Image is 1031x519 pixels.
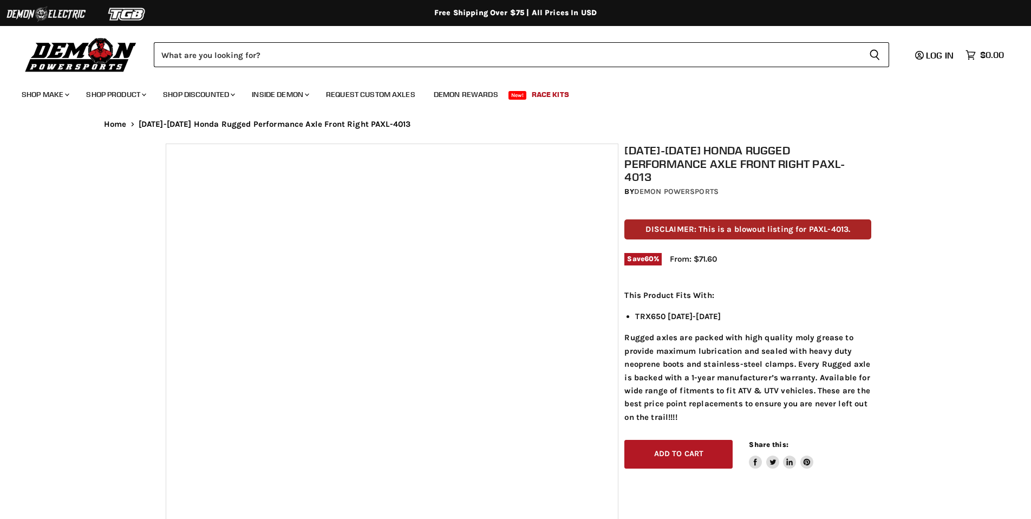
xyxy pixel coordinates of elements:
[644,255,654,263] span: 60
[624,219,871,239] p: DISCLAIMER: This is a blowout listing for PAXL-4013.
[87,4,168,24] img: TGB Logo 2
[634,187,719,196] a: Demon Powersports
[318,83,423,106] a: Request Custom Axles
[980,50,1004,60] span: $0.00
[154,42,860,67] input: Search
[508,91,527,100] span: New!
[624,186,871,198] div: by
[860,42,889,67] button: Search
[910,50,960,60] a: Log in
[624,253,662,265] span: Save %
[960,47,1009,63] a: $0.00
[78,83,153,106] a: Shop Product
[5,4,87,24] img: Demon Electric Logo 2
[624,440,733,469] button: Add to cart
[635,310,871,323] li: TRX650 [DATE]-[DATE]
[524,83,577,106] a: Race Kits
[624,289,871,302] p: This Product Fits With:
[154,42,889,67] form: Product
[14,79,1001,106] ul: Main menu
[82,8,949,18] div: Free Shipping Over $75 | All Prices In USD
[749,440,813,469] aside: Share this:
[14,83,76,106] a: Shop Make
[155,83,242,106] a: Shop Discounted
[82,120,949,129] nav: Breadcrumbs
[139,120,411,129] span: [DATE]-[DATE] Honda Rugged Performance Axle Front Right PAXL-4013
[670,254,717,264] span: From: $71.60
[104,120,127,129] a: Home
[624,144,871,184] h1: [DATE]-[DATE] Honda Rugged Performance Axle Front Right PAXL-4013
[624,289,871,424] div: Rugged axles are packed with high quality moly grease to provide maximum lubrication and sealed w...
[654,449,704,458] span: Add to cart
[244,83,316,106] a: Inside Demon
[426,83,506,106] a: Demon Rewards
[749,440,788,449] span: Share this:
[22,35,140,74] img: Demon Powersports
[926,50,954,61] span: Log in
